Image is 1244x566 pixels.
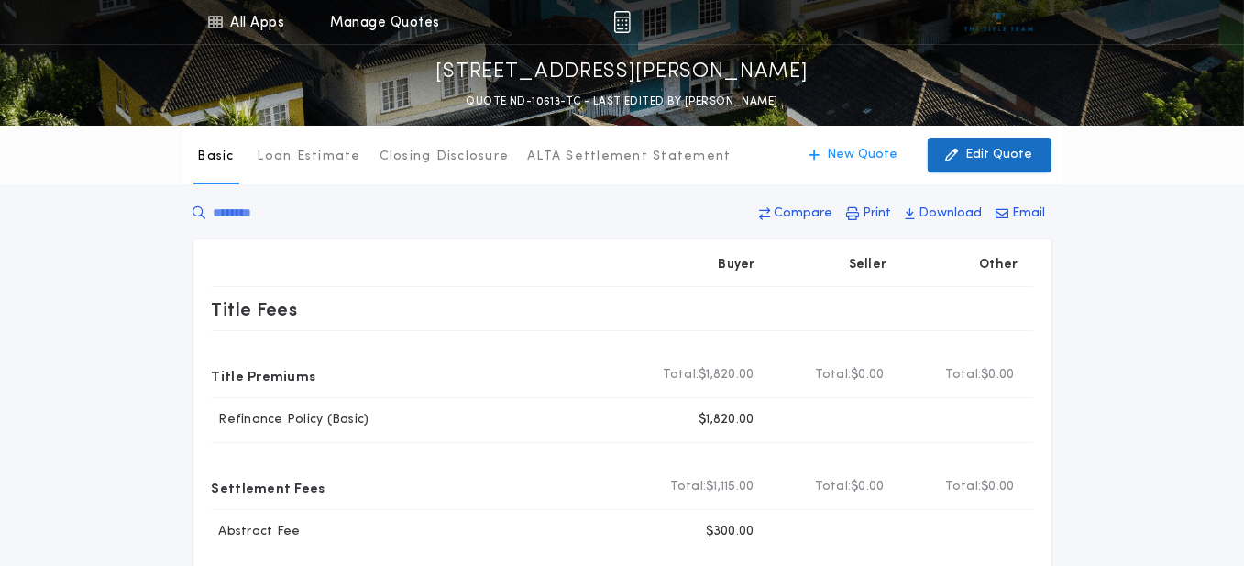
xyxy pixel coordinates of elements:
[900,197,988,230] button: Download
[466,93,777,111] p: QUOTE ND-10613-TC - LAST EDITED BY [PERSON_NAME]
[849,256,887,274] p: Seller
[842,197,897,230] button: Print
[706,523,754,541] p: $300.00
[981,366,1014,384] span: $0.00
[964,13,1033,31] img: vs-icon
[212,411,369,429] p: Refinance Policy (Basic)
[864,205,892,223] p: Print
[981,478,1014,496] span: $0.00
[791,138,917,172] button: New Quote
[670,478,707,496] b: Total:
[815,478,852,496] b: Total:
[945,478,982,496] b: Total:
[966,146,1033,164] p: Edit Quote
[699,366,754,384] span: $1,820.00
[212,361,316,390] p: Title Premiums
[851,478,884,496] span: $0.00
[212,523,301,541] p: Abstract Fee
[663,366,699,384] b: Total:
[197,148,234,166] p: Basic
[919,205,983,223] p: Download
[719,256,755,274] p: Buyer
[212,472,325,502] p: Settlement Fees
[851,366,884,384] span: $0.00
[828,146,898,164] p: New Quote
[706,478,754,496] span: $1,115.00
[979,256,1018,274] p: Other
[775,205,833,223] p: Compare
[527,148,731,166] p: ALTA Settlement Statement
[436,58,809,87] p: [STREET_ADDRESS][PERSON_NAME]
[699,411,754,429] p: $1,820.00
[928,138,1051,172] button: Edit Quote
[380,148,510,166] p: Closing Disclosure
[212,294,298,324] p: Title Fees
[815,366,852,384] b: Total:
[613,11,631,33] img: img
[945,366,982,384] b: Total:
[258,148,361,166] p: Loan Estimate
[754,197,839,230] button: Compare
[991,197,1051,230] button: Email
[1013,205,1046,223] p: Email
